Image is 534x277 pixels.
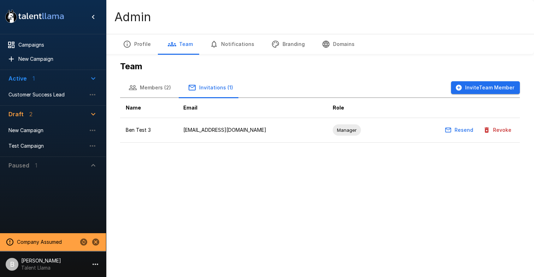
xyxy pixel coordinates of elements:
button: Notifications [201,34,263,54]
button: Branding [263,34,313,54]
button: Resend [443,124,476,137]
button: Invitations (1) [179,78,242,98]
h4: Admin [114,10,151,24]
h5: Team [120,61,520,72]
button: Revoke [482,124,514,137]
button: InviteTeam Member [451,81,520,94]
button: Members (2) [120,78,179,98]
th: Name [120,98,178,118]
th: Email [178,98,327,118]
span: Manager [333,127,361,134]
button: Team [159,34,201,54]
td: Ben Test 3 [120,118,178,143]
button: Domains [313,34,363,54]
th: Role [327,98,390,118]
td: [EMAIL_ADDRESS][DOMAIN_NAME] [178,118,327,143]
button: Profile [114,34,159,54]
